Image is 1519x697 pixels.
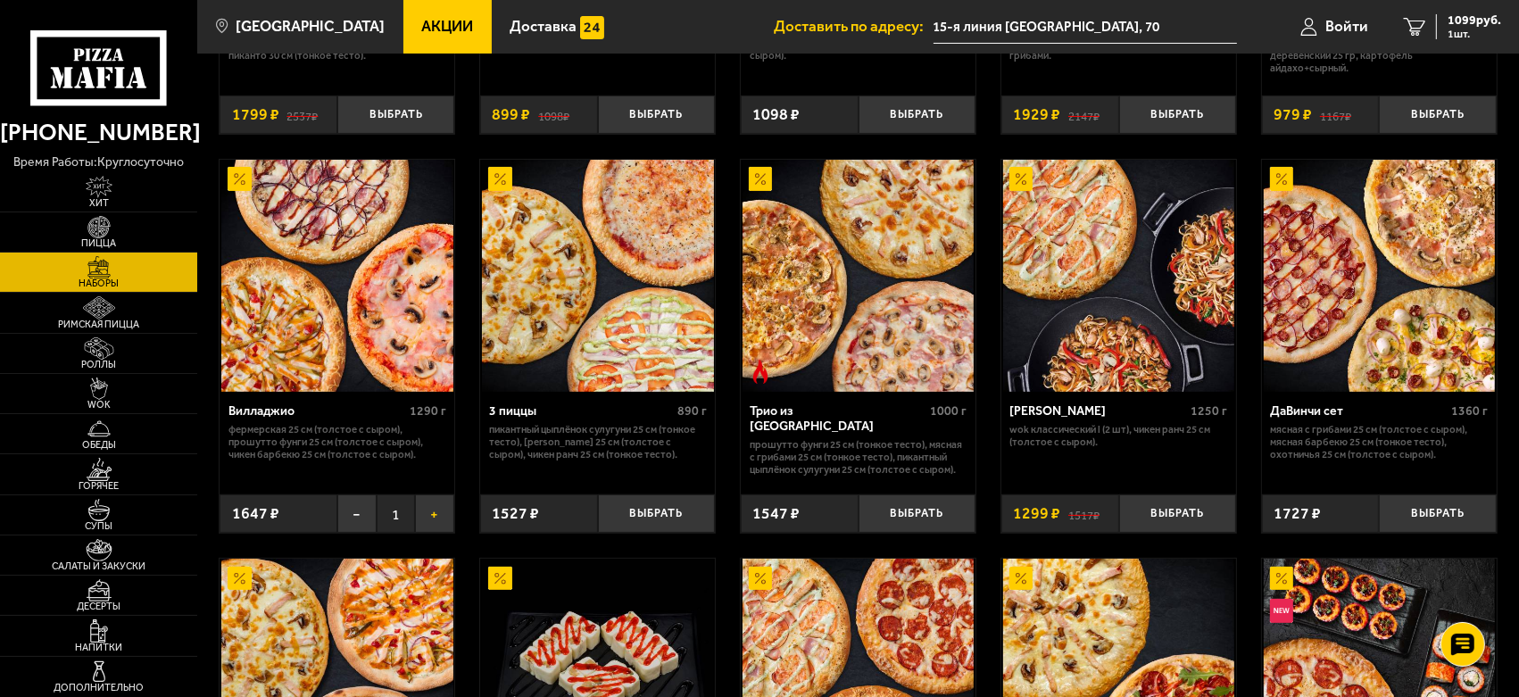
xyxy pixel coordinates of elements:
[1379,95,1497,134] button: Выбрать
[1010,423,1228,448] p: Wok классический L (2 шт), Чикен Ранч 25 см (толстое с сыром).
[221,160,453,392] img: Вилладжио
[220,160,454,392] a: АкционныйВилладжио
[1379,494,1497,533] button: Выбрать
[410,403,446,419] span: 1290 г
[480,160,715,392] a: Акционный3 пиццы
[232,107,279,123] span: 1799 ₽
[1451,403,1488,419] span: 1360 г
[750,403,926,434] div: Трио из [GEOGRAPHIC_DATA]
[1264,160,1496,392] img: ДаВинчи сет
[228,403,405,419] div: Вилладжио
[1320,107,1351,123] s: 1167 ₽
[743,160,975,392] img: Трио из Рио
[1009,567,1033,591] img: Акционный
[415,494,454,533] button: +
[1448,14,1501,27] span: 1099 руб.
[492,107,530,123] span: 899 ₽
[934,11,1237,44] input: Ваш адрес доставки
[752,107,800,123] span: 1098 ₽
[749,167,773,191] img: Акционный
[598,494,716,533] button: Выбрать
[337,494,377,533] button: −
[1274,506,1321,522] span: 1727 ₽
[1325,19,1368,34] span: Войти
[859,494,976,533] button: Выбрать
[510,19,577,34] span: Доставка
[859,95,976,134] button: Выбрать
[750,438,967,477] p: Прошутто Фунги 25 см (тонкое тесто), Мясная с грибами 25 см (тонкое тесто), Пикантный цыплёнок су...
[538,107,569,123] s: 1098 ₽
[337,95,455,134] button: Выбрать
[1013,107,1060,123] span: 1929 ₽
[488,167,512,191] img: Акционный
[752,506,800,522] span: 1547 ₽
[1009,167,1033,191] img: Акционный
[1270,567,1294,591] img: Акционный
[741,160,975,392] a: АкционныйОстрое блюдоТрио из Рио
[1262,160,1497,392] a: АкционныйДаВинчи сет
[1068,506,1100,522] s: 1517 ₽
[228,567,252,591] img: Акционный
[677,403,707,419] span: 890 г
[1448,29,1501,39] span: 1 шт.
[1003,160,1235,392] img: Вилла Капри
[1068,107,1100,123] s: 2147 ₽
[1274,107,1312,123] span: 979 ₽
[775,19,934,34] span: Доставить по адресу:
[749,360,773,384] img: Острое блюдо
[492,506,539,522] span: 1527 ₽
[489,403,673,419] div: 3 пиццы
[228,167,252,191] img: Акционный
[1001,160,1236,392] a: АкционныйВилла Капри
[749,567,773,591] img: Акционный
[482,160,714,392] img: 3 пиццы
[1119,95,1237,134] button: Выбрать
[489,423,707,461] p: Пикантный цыплёнок сулугуни 25 см (тонкое тесто), [PERSON_NAME] 25 см (толстое с сыром), Чикен Ра...
[488,567,512,591] img: Акционный
[931,403,967,419] span: 1000 г
[286,107,318,123] s: 2537 ₽
[580,16,604,40] img: 15daf4d41897b9f0e9f617042186c801.svg
[421,19,473,34] span: Акции
[1010,403,1187,419] div: [PERSON_NAME]
[1270,167,1294,191] img: Акционный
[1270,423,1488,461] p: Мясная с грибами 25 см (толстое с сыром), Мясная Барбекю 25 см (тонкое тесто), Охотничья 25 см (т...
[228,423,446,461] p: Фермерская 25 см (толстое с сыром), Прошутто Фунги 25 см (толстое с сыром), Чикен Барбекю 25 см (...
[1270,403,1447,419] div: ДаВинчи сет
[377,494,416,533] span: 1
[236,19,385,34] span: [GEOGRAPHIC_DATA]
[1270,599,1294,623] img: Новинка
[1191,403,1227,419] span: 1250 г
[1013,506,1060,522] span: 1299 ₽
[1119,494,1237,533] button: Выбрать
[232,506,279,522] span: 1647 ₽
[598,95,716,134] button: Выбрать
